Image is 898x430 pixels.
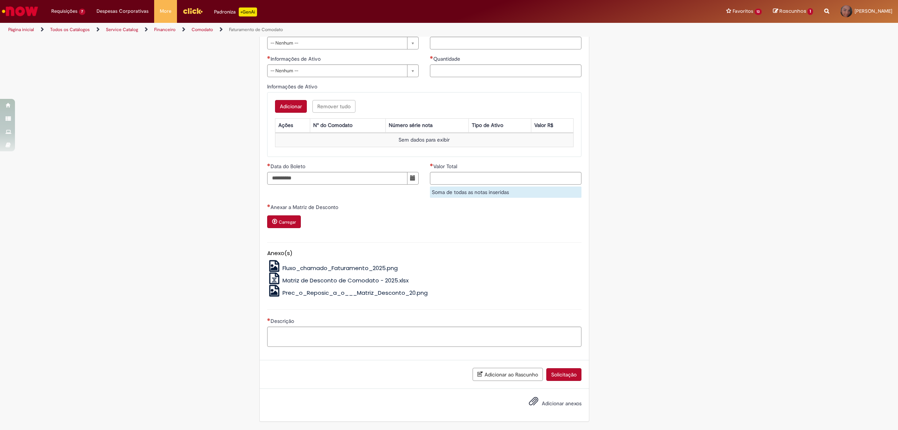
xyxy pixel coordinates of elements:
th: Tipo de Ativo [468,118,531,132]
button: Adicionar anexos [527,394,540,412]
a: Financeiro [154,27,175,33]
span: Necessários [267,163,271,166]
span: Necessários [430,163,433,166]
span: Necessários [267,204,271,207]
span: Requisições [51,7,77,15]
span: Descrição [271,318,296,324]
span: Favoritos [733,7,753,15]
td: Sem dados para exibir [275,133,573,147]
span: Despesas Corporativas [97,7,149,15]
span: 7 [79,9,85,15]
span: 1 [807,8,813,15]
a: Matriz de Desconto de Comodato - 2025.xlsx [267,276,409,284]
a: Service Catalog [106,27,138,33]
th: Ações [275,118,310,132]
span: Necessários [267,56,271,59]
p: +GenAi [239,7,257,16]
span: Somente leitura - Valor Total [433,163,459,170]
th: Número série nota [385,118,468,132]
button: Carregar anexo de Anexar a Matriz de Desconto Required [267,215,301,228]
button: Add a row for Informações de Ativo [275,100,307,113]
img: click_logo_yellow_360x200.png [183,5,203,16]
th: N° do Comodato [310,118,385,132]
a: Rascunhos [773,8,813,15]
span: Matriz de Desconto de Comodato - 2025.xlsx [282,276,409,284]
span: More [160,7,171,15]
span: Adicionar anexos [542,400,581,407]
span: Necessários [267,318,271,321]
input: Quantidade [430,64,581,77]
a: Prec_o_Reposic_a_o___Matriz_Desconto_20.png [267,289,428,297]
a: Todos os Catálogos [50,27,90,33]
div: Soma de todas as notas inseridas [430,187,581,198]
span: Rascunhos [779,7,806,15]
input: Valor Total [430,172,581,185]
span: Informações de Ativo [267,83,319,90]
span: Prec_o_Reposic_a_o___Matriz_Desconto_20.png [282,289,428,297]
a: Fluxo_chamado_Faturamento_2025.png [267,264,398,272]
span: Quantidade [433,55,462,62]
button: Solicitação [546,368,581,381]
ul: Trilhas de página [6,23,593,37]
span: Fluxo_chamado_Faturamento_2025.png [282,264,398,272]
a: Página inicial [8,27,34,33]
h5: Anexo(s) [267,250,581,257]
span: Necessários [430,56,433,59]
button: Adicionar ao Rascunho [473,368,543,381]
span: 13 [755,9,762,15]
span: [PERSON_NAME] [855,8,892,14]
span: -- Nenhum -- [271,65,403,77]
img: ServiceNow [1,4,39,19]
span: Anexar a Matriz de Desconto [271,204,340,211]
span: Data do Boleto [271,163,307,170]
span: Informações de Ativo [271,55,322,62]
button: Mostrar calendário para Data do Boleto [407,172,419,185]
small: Carregar [279,219,296,225]
th: Valor R$ [531,118,574,132]
span: -- Nenhum -- [271,37,403,49]
a: Comodato [192,27,213,33]
a: Faturamento de Comodato [229,27,283,33]
div: Padroniza [214,7,257,16]
textarea: Descrição [267,327,581,347]
input: CPF [430,37,581,49]
input: Data do Boleto [267,172,407,185]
